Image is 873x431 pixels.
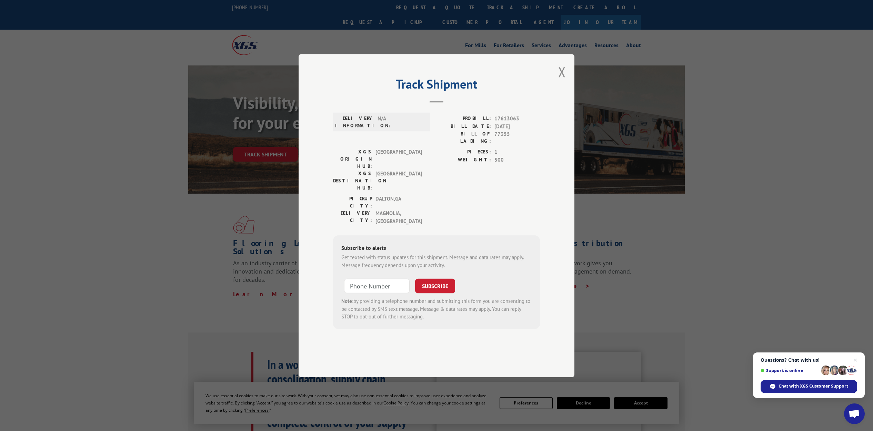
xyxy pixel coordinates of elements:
[375,148,422,170] span: [GEOGRAPHIC_DATA]
[761,380,857,393] div: Chat with XGS Customer Support
[779,383,848,389] span: Chat with XGS Customer Support
[375,170,422,192] span: [GEOGRAPHIC_DATA]
[335,115,374,129] label: DELIVERY INFORMATION:
[375,209,422,225] span: MAGNOLIA , [GEOGRAPHIC_DATA]
[341,254,532,269] div: Get texted with status updates for this shipment. Message and data rates may apply. Message frequ...
[436,122,491,130] label: BILL DATE:
[844,403,865,424] div: Open chat
[761,357,857,363] span: Questions? Chat with us!
[436,130,491,145] label: BILL OF LADING:
[333,148,372,170] label: XGS ORIGIN HUB:
[851,356,860,364] span: Close chat
[436,156,491,164] label: WEIGHT:
[494,156,540,164] span: 500
[375,195,422,209] span: DALTON , GA
[341,244,532,254] div: Subscribe to alerts
[344,279,410,293] input: Phone Number
[333,209,372,225] label: DELIVERY CITY:
[436,148,491,156] label: PIECES:
[558,63,566,81] button: Close modal
[494,148,540,156] span: 1
[341,297,532,321] div: by providing a telephone number and submitting this form you are consenting to be contacted by SM...
[415,279,455,293] button: SUBSCRIBE
[761,368,819,373] span: Support is online
[333,170,372,192] label: XGS DESTINATION HUB:
[333,79,540,92] h2: Track Shipment
[436,115,491,123] label: PROBILL:
[341,298,353,304] strong: Note:
[333,195,372,209] label: PICKUP CITY:
[494,122,540,130] span: [DATE]
[494,115,540,123] span: 17613063
[494,130,540,145] span: 77355
[378,115,424,129] span: N/A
